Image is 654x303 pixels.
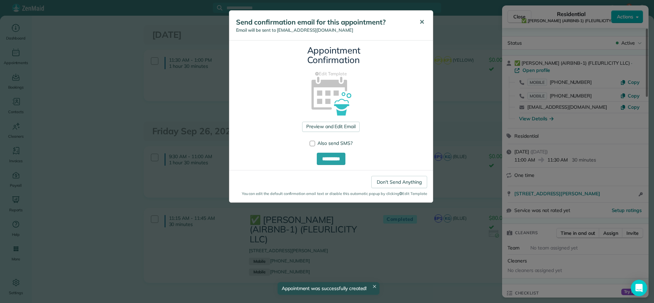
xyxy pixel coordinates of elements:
div: Open Intercom Messenger [631,280,647,296]
span: Also send SMS? [317,140,353,146]
h3: Appointment Confirmation [307,46,355,65]
img: appointment_confirmation_icon-141e34405f88b12ade42628e8c248340957700ab75a12ae832a8710e9b578dc5.png [300,65,361,126]
a: Don't Send Anything [371,176,427,188]
a: Edit Template [234,71,428,77]
div: Appointment was successfully created! [278,282,380,295]
h5: Send confirmation email for this appointment? [236,17,410,27]
span: Email will be sent to [EMAIL_ADDRESS][DOMAIN_NAME] [236,27,353,33]
a: Preview and Edit Email [302,122,360,132]
small: You can edit the default confirmation email text or disable this automatic popup by clicking Edit... [235,191,427,197]
span: ✕ [419,18,424,26]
